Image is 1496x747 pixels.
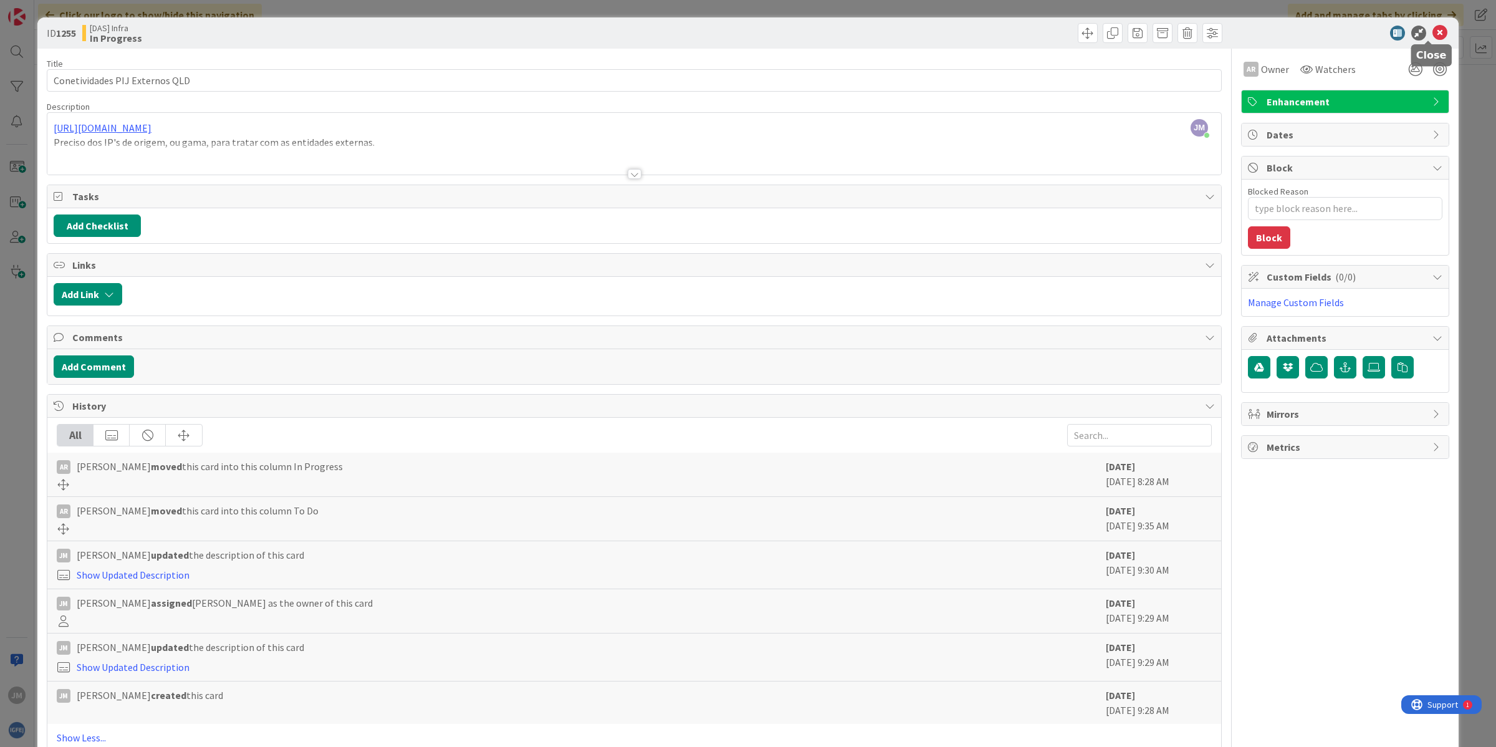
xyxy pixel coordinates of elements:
[1267,407,1426,422] span: Mirrors
[26,2,57,17] span: Support
[1067,424,1212,446] input: Search...
[1106,459,1212,490] div: [DATE] 8:28 AM
[47,26,76,41] span: ID
[1267,160,1426,175] span: Block
[47,101,90,112] span: Description
[1315,62,1356,77] span: Watchers
[77,688,223,703] span: [PERSON_NAME] this card
[54,122,151,134] a: [URL][DOMAIN_NAME]
[72,330,1199,345] span: Comments
[1191,119,1208,137] span: JM
[72,398,1199,413] span: History
[1248,296,1344,309] a: Manage Custom Fields
[1106,597,1135,609] b: [DATE]
[47,58,63,69] label: Title
[57,549,70,562] div: JM
[90,33,142,43] b: In Progress
[57,460,70,474] div: AR
[1248,226,1290,249] button: Block
[77,661,189,673] a: Show Updated Description
[47,69,1222,92] input: type card name here...
[57,641,70,655] div: JM
[1106,640,1212,675] div: [DATE] 9:29 AM
[1106,688,1212,718] div: [DATE] 9:28 AM
[151,689,186,701] b: created
[1267,330,1426,345] span: Attachments
[57,597,70,610] div: JM
[65,5,68,15] div: 1
[151,641,189,653] b: updated
[77,503,319,518] span: [PERSON_NAME] this card into this column To Do
[1416,49,1447,61] h5: Close
[151,549,189,561] b: updated
[77,569,189,581] a: Show Updated Description
[1248,186,1308,197] label: Blocked Reason
[72,258,1199,272] span: Links
[57,689,70,703] div: JM
[77,547,304,562] span: [PERSON_NAME] the description of this card
[57,504,70,518] div: AR
[57,730,1212,745] a: Show Less...
[77,595,373,610] span: [PERSON_NAME] [PERSON_NAME] as the owner of this card
[151,460,182,473] b: moved
[54,355,134,378] button: Add Comment
[1267,269,1426,284] span: Custom Fields
[90,23,142,33] span: [DAS] Infra
[56,27,76,39] b: 1255
[1267,440,1426,455] span: Metrics
[1106,503,1212,534] div: [DATE] 9:35 AM
[1106,460,1135,473] b: [DATE]
[54,283,122,306] button: Add Link
[77,459,343,474] span: [PERSON_NAME] this card into this column In Progress
[1106,595,1212,627] div: [DATE] 9:29 AM
[1106,547,1212,582] div: [DATE] 9:30 AM
[57,425,93,446] div: All
[151,597,192,609] b: assigned
[54,135,1215,150] p: Preciso dos IP's de origem, ou gama, para tratar com as entidades externas.
[77,640,304,655] span: [PERSON_NAME] the description of this card
[1106,504,1135,517] b: [DATE]
[1244,62,1259,77] div: AR
[1267,94,1426,109] span: Enhancement
[54,214,141,237] button: Add Checklist
[1106,641,1135,653] b: [DATE]
[1267,127,1426,142] span: Dates
[1335,271,1356,283] span: ( 0/0 )
[72,189,1199,204] span: Tasks
[1106,689,1135,701] b: [DATE]
[151,504,182,517] b: moved
[1261,62,1289,77] span: Owner
[1106,549,1135,561] b: [DATE]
